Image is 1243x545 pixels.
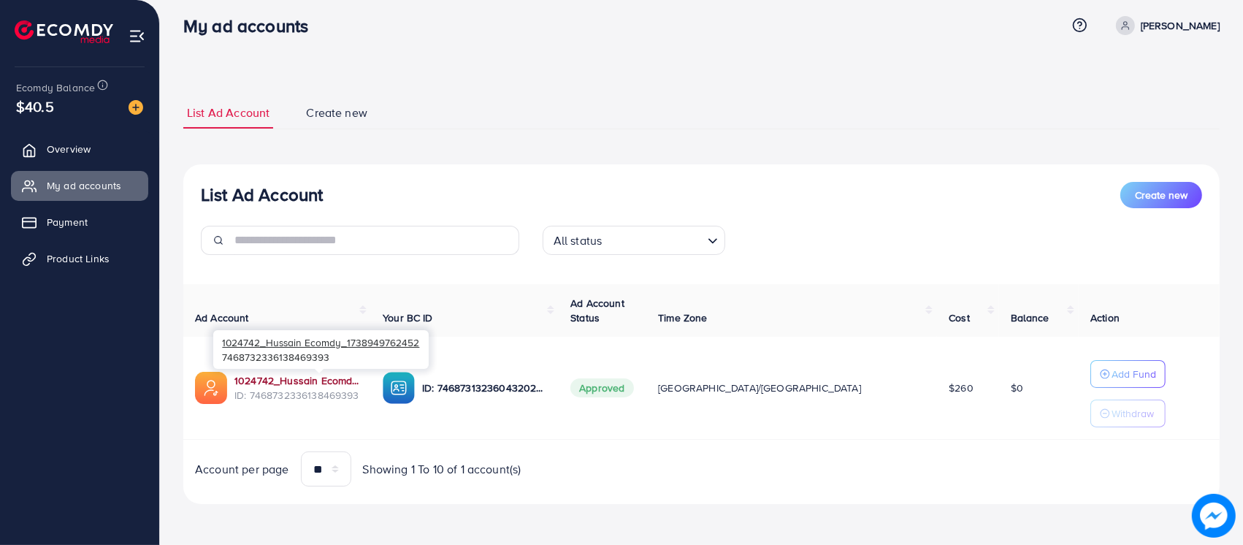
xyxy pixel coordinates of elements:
span: Balance [1011,310,1049,325]
span: Cost [949,310,970,325]
img: image [129,100,143,115]
h3: My ad accounts [183,15,320,37]
span: Product Links [47,251,110,266]
span: $260 [949,381,974,395]
span: Ecomdy Balance [16,80,95,95]
span: ID: 7468732336138469393 [234,388,359,403]
span: $0 [1011,381,1023,395]
img: logo [15,20,113,43]
p: [PERSON_NAME] [1141,17,1220,34]
a: Payment [11,207,148,237]
span: Create new [306,104,367,121]
span: Time Zone [658,310,707,325]
span: Your BC ID [383,310,433,325]
span: Ad Account Status [570,296,624,325]
img: image [1192,494,1236,538]
button: Withdraw [1090,400,1166,427]
span: Ad Account [195,310,249,325]
span: Approved [570,378,633,397]
button: Add Fund [1090,360,1166,388]
span: Overview [47,142,91,156]
p: ID: 7468731323604320273 [422,379,547,397]
a: 1024742_Hussain Ecomdy_1738949762452 [234,373,359,388]
button: Create new [1120,182,1202,208]
input: Search for option [606,227,701,251]
span: List Ad Account [187,104,269,121]
span: Payment [47,215,88,229]
span: Account per page [195,461,289,478]
p: Withdraw [1112,405,1154,422]
span: Create new [1135,188,1187,202]
img: ic-ba-acc.ded83a64.svg [383,372,415,404]
span: $40.5 [16,96,54,117]
span: 1024742_Hussain Ecomdy_1738949762452 [222,335,419,349]
span: My ad accounts [47,178,121,193]
a: Overview [11,134,148,164]
a: [PERSON_NAME] [1110,16,1220,35]
a: My ad accounts [11,171,148,200]
span: Showing 1 To 10 of 1 account(s) [363,461,521,478]
h3: List Ad Account [201,184,323,205]
span: All status [551,230,605,251]
a: Product Links [11,244,148,273]
img: ic-ads-acc.e4c84228.svg [195,372,227,404]
span: Action [1090,310,1120,325]
div: Search for option [543,226,725,255]
div: 7468732336138469393 [213,330,429,369]
p: Add Fund [1112,365,1156,383]
img: menu [129,28,145,45]
span: [GEOGRAPHIC_DATA]/[GEOGRAPHIC_DATA] [658,381,861,395]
